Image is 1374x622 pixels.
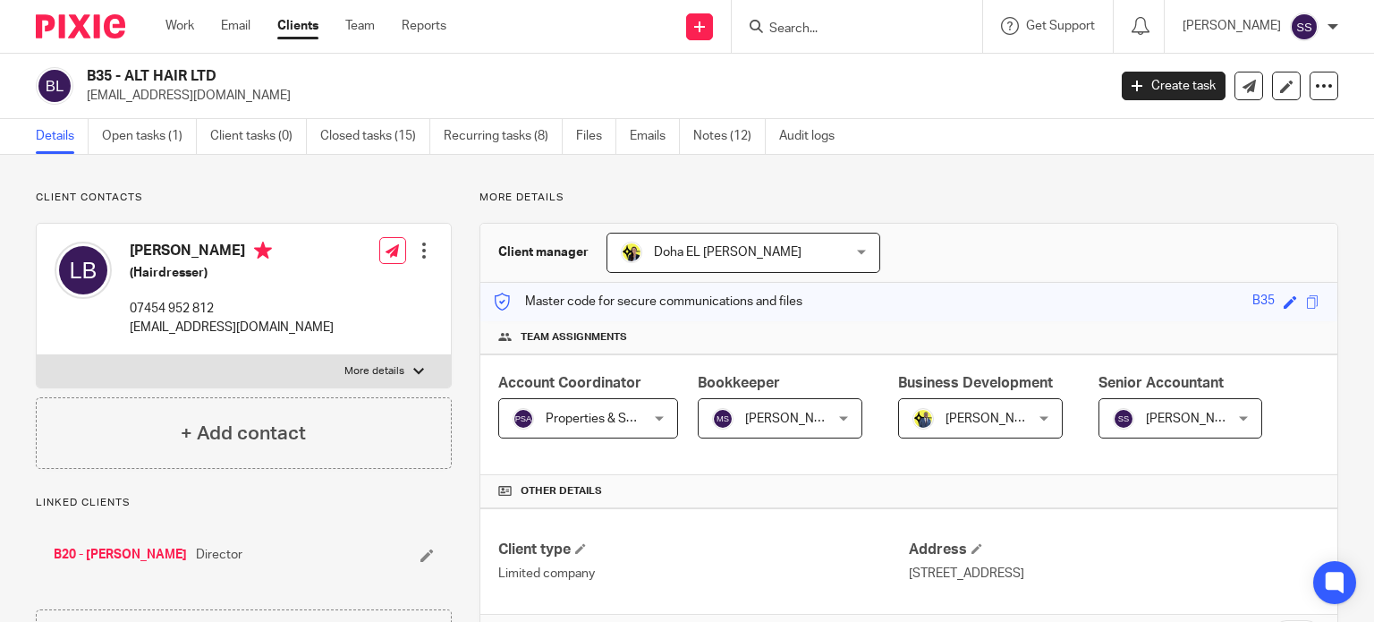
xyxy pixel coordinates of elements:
[1113,408,1134,430] img: svg%3E
[498,565,909,583] p: Limited company
[654,246,801,259] span: Doha EL [PERSON_NAME]
[521,484,602,498] span: Other details
[130,242,334,264] h4: [PERSON_NAME]
[345,17,375,35] a: Team
[621,242,642,263] img: Doha-Starbridge.jpg
[165,17,194,35] a: Work
[1026,20,1095,32] span: Get Support
[87,87,1095,105] p: [EMAIL_ADDRESS][DOMAIN_NAME]
[1122,72,1226,100] a: Create task
[693,119,766,154] a: Notes (12)
[630,119,680,154] a: Emails
[277,17,318,35] a: Clients
[102,119,197,154] a: Open tasks (1)
[779,119,848,154] a: Audit logs
[444,119,563,154] a: Recurring tasks (8)
[54,546,187,564] a: B20 - [PERSON_NAME]
[498,376,641,390] span: Account Coordinator
[576,119,616,154] a: Files
[912,408,934,430] img: Dennis-Starbridge.jpg
[498,541,909,559] h4: Client type
[210,119,307,154] a: Client tasks (0)
[55,242,112,299] img: svg%3E
[344,364,404,379] p: More details
[513,408,534,430] img: svg%3E
[698,376,780,390] span: Bookkeeper
[909,541,1319,559] h4: Address
[1098,376,1224,390] span: Senior Accountant
[521,330,627,345] span: Team assignments
[494,293,802,311] p: Master code for secure communications and files
[479,191,1338,205] p: More details
[254,242,272,260] i: Primary
[36,14,125,38] img: Pixie
[1290,13,1319,41] img: svg%3E
[130,264,334,282] h5: (Hairdresser)
[402,17,446,35] a: Reports
[130,319,334,337] p: [EMAIL_ADDRESS][DOMAIN_NAME]
[1146,413,1244,425] span: [PERSON_NAME]
[768,21,929,38] input: Search
[36,119,89,154] a: Details
[196,546,242,564] span: Director
[130,300,334,318] p: 07454 952 812
[898,376,1053,390] span: Business Development
[1252,292,1275,312] div: B35
[946,413,1044,425] span: [PERSON_NAME]
[320,119,430,154] a: Closed tasks (15)
[36,191,452,205] p: Client contacts
[221,17,250,35] a: Email
[36,67,73,105] img: svg%3E
[181,420,306,447] h4: + Add contact
[712,408,734,430] img: svg%3E
[87,67,894,86] h2: B35 - ALT HAIR LTD
[498,243,589,261] h3: Client manager
[909,565,1319,583] p: [STREET_ADDRESS]
[1183,17,1281,35] p: [PERSON_NAME]
[745,413,844,425] span: [PERSON_NAME]
[546,413,677,425] span: Properties & SMEs - AC
[36,496,452,510] p: Linked clients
